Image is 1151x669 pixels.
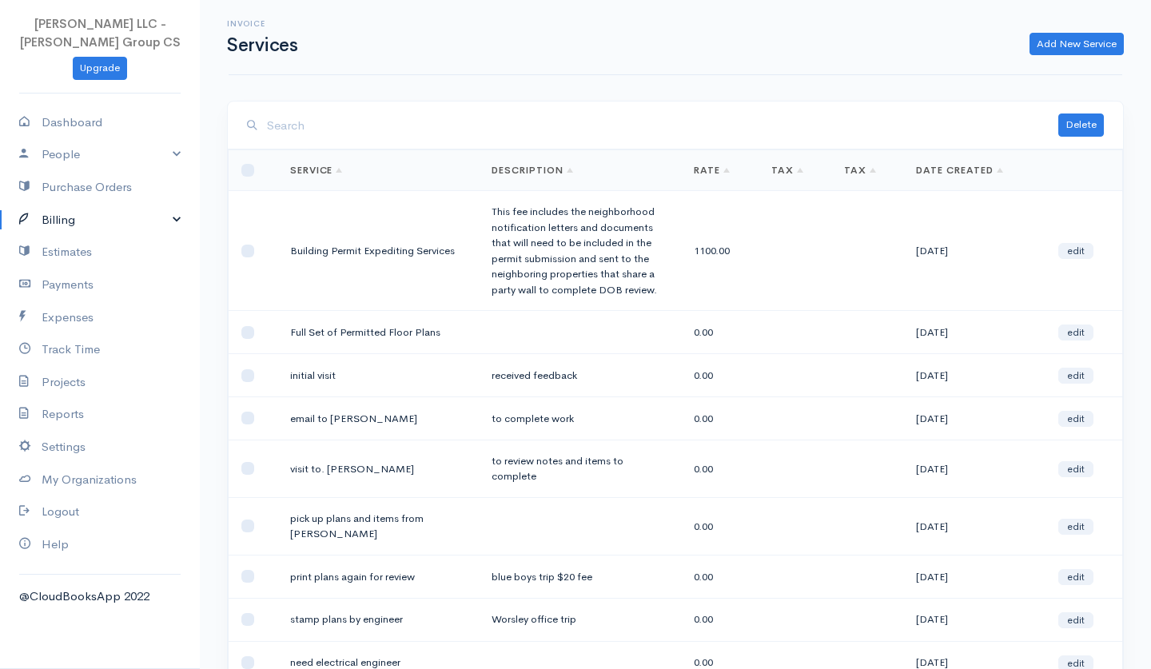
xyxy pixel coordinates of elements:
[479,354,681,397] td: received feedback
[844,164,876,177] a: Tax
[19,587,181,606] div: @CloudBooksApp 2022
[903,440,1045,497] td: [DATE]
[681,598,759,641] td: 0.00
[903,397,1045,440] td: [DATE]
[20,16,181,50] span: [PERSON_NAME] LLC - [PERSON_NAME] Group CS
[492,164,573,177] a: Description
[681,311,759,354] td: 0.00
[681,354,759,397] td: 0.00
[1058,612,1093,628] a: edit
[73,57,127,80] a: Upgrade
[903,191,1045,311] td: [DATE]
[916,164,1003,177] a: Date Created
[1058,368,1093,384] a: edit
[277,440,480,497] td: visit to. [PERSON_NAME]
[1058,461,1093,477] a: edit
[479,598,681,641] td: Worsley office trip
[903,311,1045,354] td: [DATE]
[681,555,759,598] td: 0.00
[277,397,480,440] td: email to [PERSON_NAME]
[267,110,1058,142] input: Search
[277,497,480,555] td: pick up plans and items from [PERSON_NAME]
[277,354,480,397] td: initial visit
[681,440,759,497] td: 0.00
[227,19,297,28] h6: Invoice
[681,397,759,440] td: 0.00
[903,497,1045,555] td: [DATE]
[479,555,681,598] td: blue boys trip $20 fee
[771,164,803,177] a: Tax
[479,440,681,497] td: to review notes and items to complete
[277,598,480,641] td: stamp plans by engineer
[479,191,681,311] td: This fee includes the neighborhood notification letters and documents that will need to be includ...
[1058,569,1093,585] a: edit
[1058,519,1093,535] a: edit
[903,555,1045,598] td: [DATE]
[681,191,759,311] td: 1100.00
[277,555,480,598] td: print plans again for review
[290,164,343,177] a: Service
[1030,33,1124,56] a: Add New Service
[227,35,297,55] h1: Services
[903,598,1045,641] td: [DATE]
[903,354,1045,397] td: [DATE]
[277,191,480,311] td: Building Permit Expediting Services
[1058,325,1093,340] a: edit
[1058,243,1093,259] a: edit
[694,164,730,177] a: Rate
[1058,411,1093,427] a: edit
[1058,113,1104,137] button: Delete
[479,397,681,440] td: to complete work
[681,497,759,555] td: 0.00
[277,311,480,354] td: Full Set of Permitted Floor Plans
